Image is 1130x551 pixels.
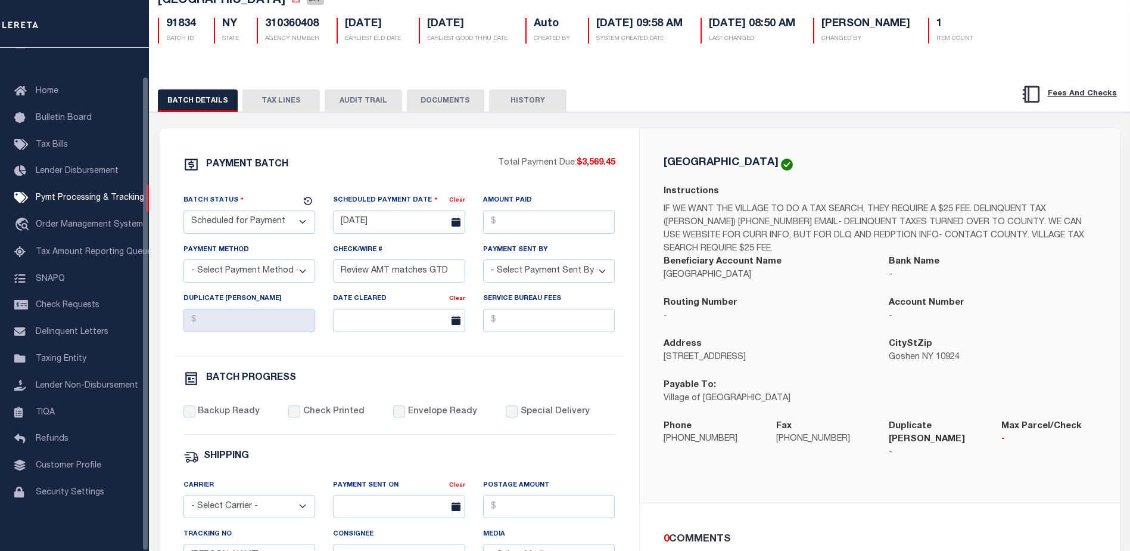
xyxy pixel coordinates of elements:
[596,18,683,31] h5: [DATE] 09:58 AM
[489,89,566,112] button: HISTORY
[183,481,214,491] label: Carrier
[36,274,65,283] span: SNAPQ
[664,379,716,392] label: Payable To:
[427,35,508,44] p: EARLIEST GOOD THRU DATE
[534,35,570,44] p: CREATED BY
[36,167,119,175] span: Lender Disbursement
[664,392,871,405] p: Village of [GEOGRAPHIC_DATA]
[36,194,144,202] span: Pymt Processing & Tracking
[521,405,590,419] label: Special Delivery
[408,405,477,419] label: Envelope Ready
[1001,433,1096,446] p: -
[889,338,932,351] label: CityStZip
[889,255,939,269] label: Bank Name
[36,301,99,309] span: Check Requests
[183,530,232,540] label: Tracking No
[36,355,86,363] span: Taxing Entity
[265,18,319,31] h5: 310360408
[242,89,320,112] button: TAX LINES
[483,245,547,255] label: Payment Sent By
[206,373,296,383] h6: BATCH PROGRESS
[664,532,1091,547] div: COMMENTS
[158,89,238,112] button: BATCH DETAILS
[303,405,365,419] label: Check Printed
[936,35,973,44] p: ITEM COUNT
[498,157,615,170] p: Total Payment Due:
[36,435,69,443] span: Refunds
[1001,420,1082,434] label: Max Parcel/Check
[889,269,1096,282] p: -
[206,160,288,169] h6: PAYMENT BATCH
[36,114,92,122] span: Bulletin Board
[664,351,871,364] p: [STREET_ADDRESS]
[483,309,615,332] input: $
[265,35,319,44] p: AGENCY NUMBER
[483,530,505,540] label: Media
[36,328,108,336] span: Delinquent Letters
[222,18,239,31] h5: NY
[709,18,795,31] h5: [DATE] 08:50 AM
[36,408,55,416] span: TIQA
[821,18,910,31] h5: [PERSON_NAME]
[889,351,1096,364] p: Goshen NY 10924
[36,382,138,390] span: Lender Non-Disbursement
[483,196,532,206] label: Amount Paid
[664,338,702,351] label: Address
[483,481,549,491] label: Postage Amount
[36,87,58,95] span: Home
[333,481,399,491] label: Payment Sent On
[664,433,758,446] p: [PHONE_NUMBER]
[664,310,871,323] p: -
[14,218,33,233] i: travel_explore
[664,296,737,310] label: Routing Number
[776,433,871,446] p: [PHONE_NUMBER]
[577,159,615,167] span: $3,569.45
[166,35,196,44] p: BATCH ID
[1016,82,1122,107] button: Fees And Checks
[483,495,615,518] input: $
[198,405,260,419] label: Backup Ready
[596,35,683,44] p: SYSTEM CREATED DATE
[483,294,561,304] label: Service Bureau Fees
[449,296,465,302] a: Clear
[333,194,438,206] label: Scheduled Payment Date
[183,294,281,304] label: Duplicate [PERSON_NAME]
[534,18,570,31] h5: Auto
[333,294,387,304] label: Date Cleared
[889,447,983,460] p: -
[889,420,983,447] label: Duplicate [PERSON_NAME]
[183,194,244,206] label: Batch Status
[781,159,793,171] img: check-icon-green.svg
[449,197,465,203] a: Clear
[664,269,871,282] p: [GEOGRAPHIC_DATA]
[889,310,1096,323] p: -
[664,157,779,168] h5: [GEOGRAPHIC_DATA]
[709,35,795,44] p: LAST CHANGED
[325,89,402,112] button: AUDIT TRAIL
[889,296,964,310] label: Account Number
[36,462,101,470] span: Customer Profile
[664,185,719,199] label: Instructions
[333,530,373,540] label: Consignee
[36,221,143,229] span: Order Management System
[333,245,382,255] label: Check/Wire #
[345,18,401,31] h5: [DATE]
[183,309,316,332] input: $
[664,203,1096,256] p: IF WE WANT THE VILLAGE TO DO A TAX SEARCH, THEY REQUIRE A $25 FEE. DELINQUENT TAX ([PERSON_NAME])...
[449,482,465,488] a: Clear
[36,248,152,256] span: Tax Amount Reporting Queue
[483,211,615,234] input: $
[36,488,104,497] span: Security Settings
[664,255,782,269] label: Beneficiary Account Name
[36,141,68,149] span: Tax Bills
[166,18,196,31] h5: 91834
[664,534,669,544] span: 0
[204,451,249,462] h6: SHIPPING
[222,35,239,44] p: STATE
[345,35,401,44] p: EARLIEST ELD DATE
[776,420,792,434] label: Fax
[936,18,973,31] h5: 1
[427,18,508,31] h5: [DATE]
[407,89,484,112] button: DOCUMENTS
[183,245,249,255] label: Payment Method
